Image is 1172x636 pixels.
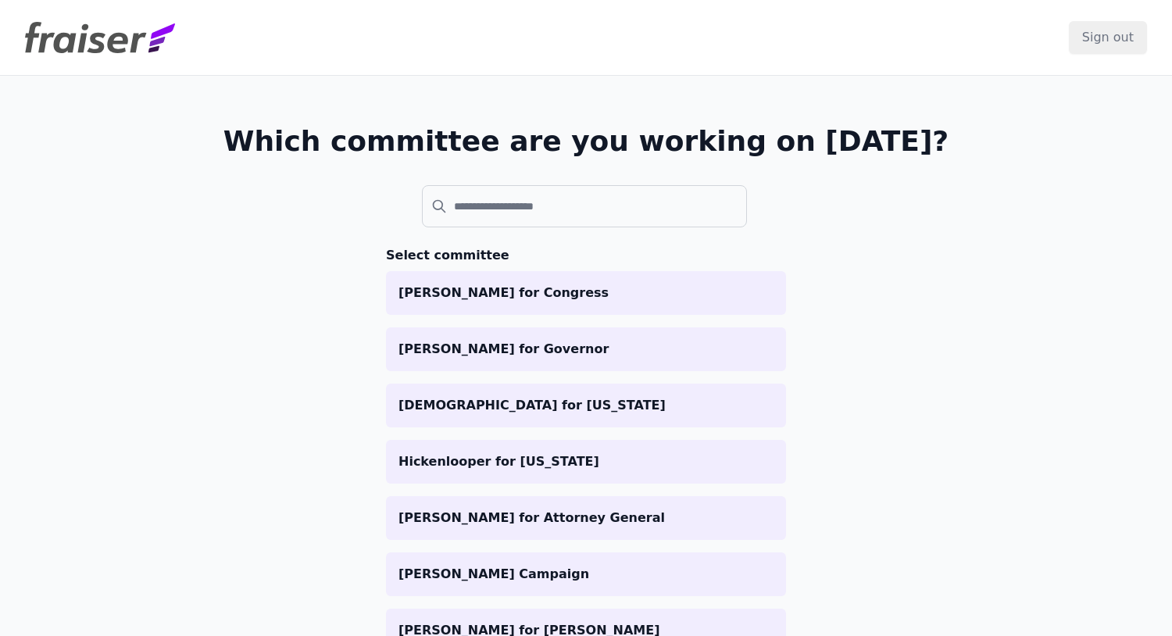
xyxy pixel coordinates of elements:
[386,552,786,596] a: [PERSON_NAME] Campaign
[1069,21,1147,54] input: Sign out
[25,22,175,53] img: Fraiser Logo
[386,384,786,427] a: [DEMOGRAPHIC_DATA] for [US_STATE]
[223,126,949,157] h1: Which committee are you working on [DATE]?
[398,452,774,471] p: Hickenlooper for [US_STATE]
[398,340,774,359] p: [PERSON_NAME] for Governor
[398,284,774,302] p: [PERSON_NAME] for Congress
[386,246,786,265] h3: Select committee
[398,509,774,527] p: [PERSON_NAME] for Attorney General
[386,496,786,540] a: [PERSON_NAME] for Attorney General
[386,271,786,315] a: [PERSON_NAME] for Congress
[398,396,774,415] p: [DEMOGRAPHIC_DATA] for [US_STATE]
[386,327,786,371] a: [PERSON_NAME] for Governor
[398,565,774,584] p: [PERSON_NAME] Campaign
[386,440,786,484] a: Hickenlooper for [US_STATE]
